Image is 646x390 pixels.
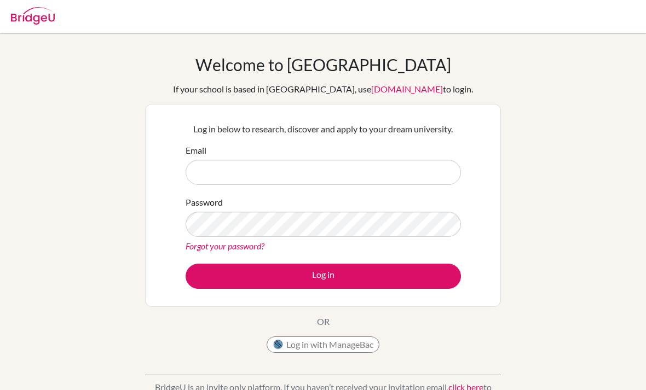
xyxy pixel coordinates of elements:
[186,264,461,289] button: Log in
[371,84,443,94] a: [DOMAIN_NAME]
[11,7,55,25] img: Bridge-U
[267,336,379,353] button: Log in with ManageBac
[186,196,223,209] label: Password
[317,315,330,328] p: OR
[195,55,451,74] h1: Welcome to [GEOGRAPHIC_DATA]
[186,144,206,157] label: Email
[186,123,461,136] p: Log in below to research, discover and apply to your dream university.
[173,83,473,96] div: If your school is based in [GEOGRAPHIC_DATA], use to login.
[186,241,264,251] a: Forgot your password?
